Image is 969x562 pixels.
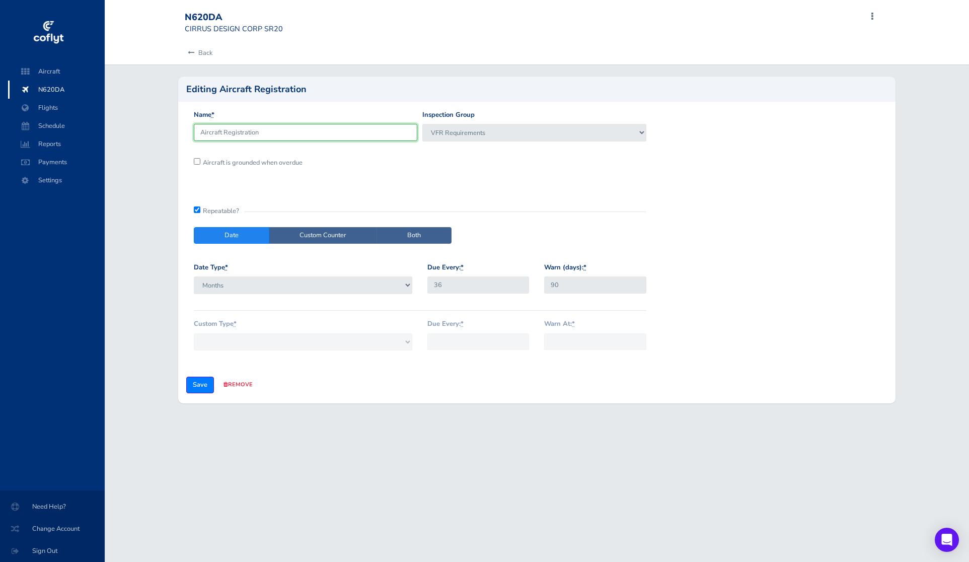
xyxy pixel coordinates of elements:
a: Back [185,42,212,64]
abbr: required [225,263,228,272]
label: Warn At: [544,319,575,329]
span: Aircraft [18,62,95,81]
label: Due Every: [427,319,464,329]
abbr: required [211,110,214,119]
span: Schedule [18,117,95,135]
span: Need Help? [12,498,93,516]
span: Change Account [12,520,93,538]
div: Open Intercom Messenger [935,528,959,552]
img: coflyt logo [32,18,65,48]
abbr: required [572,319,575,328]
label: Name [194,110,214,120]
a: remove [223,381,253,388]
abbr: required [461,263,464,272]
input: Save [186,377,214,393]
label: Custom Counter [269,227,377,244]
span: Flights [18,99,95,117]
abbr: required [583,263,586,272]
abbr: required [461,319,464,328]
div: Repeatable? [194,206,646,212]
span: N620DA [18,81,95,99]
small: CIRRUS DESIGN CORP SR20 [185,24,283,34]
div: N620DA [185,12,283,23]
abbr: required [234,319,237,328]
span: Reports [18,135,95,153]
div: Aircraft is grounded when overdue [191,158,420,168]
label: Custom Type [194,319,237,329]
h2: Editing Aircraft Registration [186,85,307,94]
label: Date Type [194,262,228,273]
label: Inspection Group [422,110,475,120]
label: Warn (days): [544,262,586,273]
label: Date [194,227,269,244]
span: Sign Out [12,542,93,560]
label: Both [377,227,452,244]
label: Due Every: [427,262,464,273]
span: Settings [18,171,95,189]
span: Payments [18,153,95,171]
